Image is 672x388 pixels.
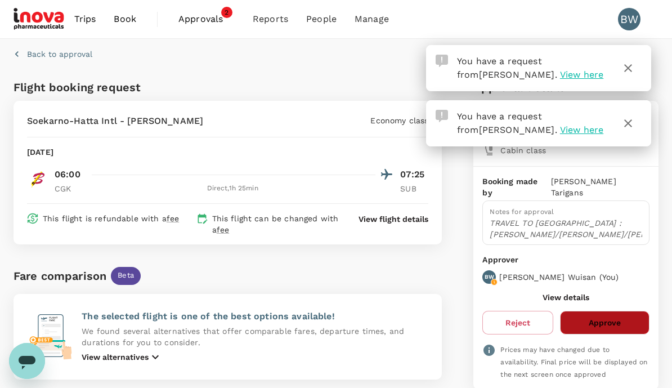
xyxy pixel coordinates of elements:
button: Approve [560,311,649,335]
p: Back to approval [27,48,92,60]
span: Notes for approval [490,208,554,216]
div: Direct , 1h 25min [89,183,375,194]
p: TRAVEL TO [GEOGRAPHIC_DATA] : [PERSON_NAME]/[PERSON_NAME]/[PERSON_NAME] [490,217,642,240]
p: Soekarno-Hatta Intl - [PERSON_NAME] [27,114,203,128]
span: You have a request from . [457,56,557,80]
span: View here [560,124,603,135]
div: Fare comparison [14,267,106,285]
p: This flight can be changed with a [212,213,344,235]
span: Beta [111,270,141,281]
button: Back to approval [14,48,92,60]
span: Book [114,12,136,26]
p: This flight is refundable with a [43,213,179,224]
iframe: Button to launch messaging window [9,343,45,379]
span: Reports [253,12,288,26]
p: Booking made by [482,176,550,198]
p: Economy class [370,115,428,126]
span: [PERSON_NAME] [479,69,555,80]
span: Manage [355,12,389,26]
button: Reject [482,311,553,335]
p: View alternatives [82,351,149,363]
p: SUB [400,183,428,194]
p: Cabin class [500,145,649,156]
h6: Flight booking request [14,78,226,96]
div: BW [618,8,640,30]
img: iNova Pharmaceuticals [14,7,65,32]
span: Trips [74,12,96,26]
p: 07:25 [400,168,428,181]
p: Approver [482,254,649,266]
span: View here [560,69,603,80]
p: [PERSON_NAME] Wuisan ( You ) [499,271,619,283]
span: [PERSON_NAME] [479,124,555,135]
img: Approval Request [436,55,448,67]
span: Approvals [178,12,235,26]
p: We found several alternatives that offer comparable fares, departure times, and durations for you... [82,325,428,348]
button: View alternatives [82,350,162,364]
button: View flight details [359,213,428,225]
p: CGK [55,183,83,194]
p: The selected flight is one of the best options available! [82,310,428,323]
button: View details [543,293,589,302]
span: 2 [221,7,232,18]
span: People [306,12,337,26]
p: 06:00 [55,168,80,181]
img: Approval Request [436,110,448,122]
p: [PERSON_NAME] Tarigans [551,176,649,198]
span: fee [217,225,229,234]
span: fee [167,214,179,223]
span: You have a request from . [457,111,557,135]
img: ID [27,168,50,190]
p: [DATE] [27,146,53,158]
p: BW [485,273,494,281]
span: Prices may have changed due to availability. Final price will be displayed on the next screen onc... [500,346,647,378]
